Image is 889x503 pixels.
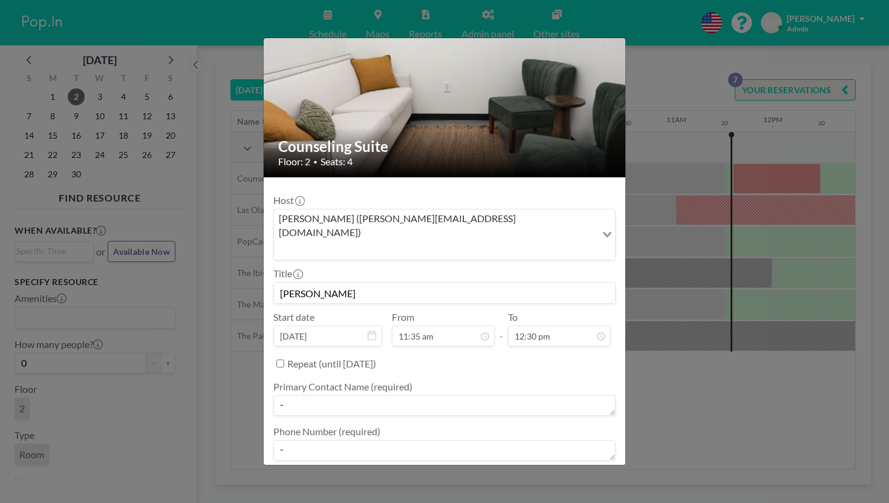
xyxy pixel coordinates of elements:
span: Floor: 2 [278,156,310,168]
label: To [508,311,518,323]
label: Phone Number (required) [273,426,380,438]
input: Search for option [275,242,595,257]
label: Repeat (until [DATE]) [287,358,376,370]
div: Search for option [274,209,615,260]
span: [PERSON_NAME] ([PERSON_NAME][EMAIL_ADDRESS][DOMAIN_NAME]) [276,212,594,239]
label: Host [273,194,304,206]
label: Primary Contact Name (required) [273,381,412,393]
label: Title [273,268,302,280]
h2: Counseling Suite [278,137,612,156]
input: Morgan's reservation [274,283,615,303]
span: Seats: 4 [321,156,353,168]
label: From [392,311,414,323]
span: - [500,315,503,342]
label: Start date [273,311,314,323]
span: • [313,157,317,166]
